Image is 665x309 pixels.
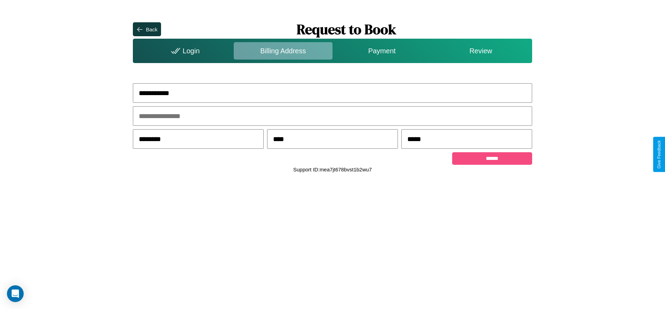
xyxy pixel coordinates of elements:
[657,140,662,169] div: Give Feedback
[146,26,157,32] div: Back
[133,22,161,36] button: Back
[234,42,332,60] div: Billing Address
[431,42,530,60] div: Review
[293,165,372,174] p: Support ID: mea7jt678bvst1b2wu7
[161,20,532,39] h1: Request to Book
[7,285,24,302] div: Open Intercom Messenger
[332,42,431,60] div: Payment
[135,42,233,60] div: Login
